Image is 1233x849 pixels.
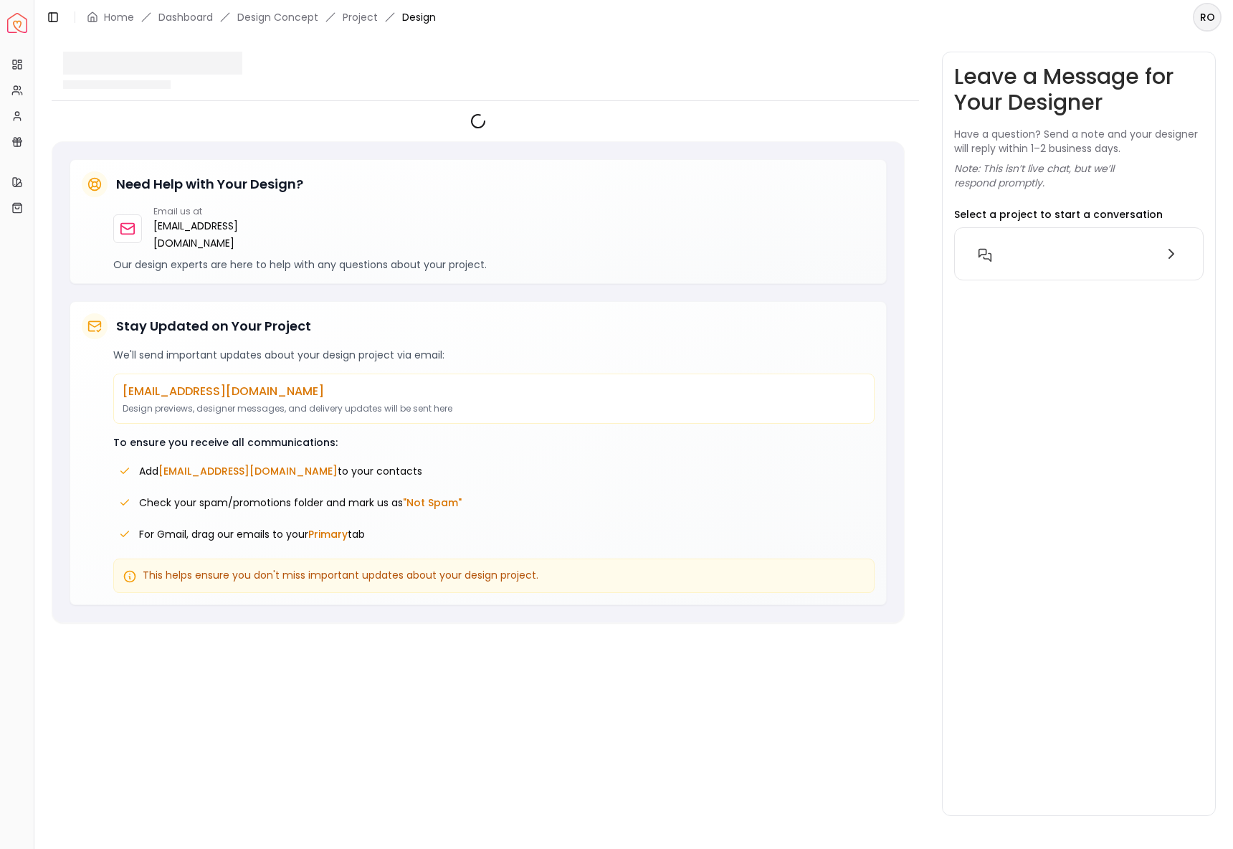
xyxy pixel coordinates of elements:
h5: Stay Updated on Your Project [116,316,311,336]
h3: Leave a Message for Your Designer [954,64,1204,115]
span: Add to your contacts [139,464,422,478]
p: Design previews, designer messages, and delivery updates will be sent here [123,403,865,414]
a: Home [104,10,134,24]
p: Note: This isn’t live chat, but we’ll respond promptly. [954,161,1204,190]
h5: Need Help with Your Design? [116,174,303,194]
a: Project [343,10,378,24]
span: Primary [308,527,348,541]
p: [EMAIL_ADDRESS][DOMAIN_NAME] [123,383,865,400]
a: Spacejoy [7,13,27,33]
span: RO [1194,4,1220,30]
a: Dashboard [158,10,213,24]
p: Our design experts are here to help with any questions about your project. [113,257,875,272]
span: For Gmail, drag our emails to your tab [139,527,365,541]
span: This helps ensure you don't miss important updates about your design project. [143,568,538,582]
button: RO [1193,3,1222,32]
nav: breadcrumb [87,10,436,24]
a: [EMAIL_ADDRESS][DOMAIN_NAME] [153,217,287,252]
span: Design [402,10,436,24]
li: Design Concept [237,10,318,24]
img: Spacejoy Logo [7,13,27,33]
p: We'll send important updates about your design project via email: [113,348,875,362]
span: [EMAIL_ADDRESS][DOMAIN_NAME] [158,464,338,478]
span: "Not Spam" [403,495,462,510]
p: Email us at [153,206,287,217]
p: Have a question? Send a note and your designer will reply within 1–2 business days. [954,127,1204,156]
span: Check your spam/promotions folder and mark us as [139,495,462,510]
p: To ensure you receive all communications: [113,435,875,450]
p: Select a project to start a conversation [954,207,1163,222]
